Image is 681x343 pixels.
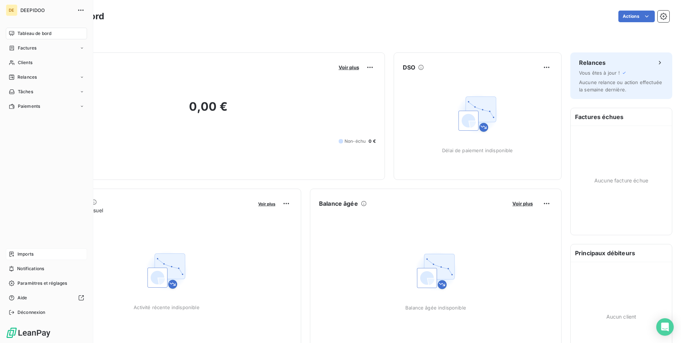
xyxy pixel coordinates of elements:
[442,147,513,153] span: Délai de paiement indisponible
[339,64,359,70] span: Voir plus
[18,59,32,66] span: Clients
[20,7,73,13] span: DEEPIDOO
[618,11,655,22] button: Actions
[256,200,277,207] button: Voir plus
[512,201,533,206] span: Voir plus
[17,74,37,80] span: Relances
[571,244,672,262] h6: Principaux débiteurs
[18,88,33,95] span: Tâches
[17,280,67,287] span: Paramètres et réglages
[17,251,34,257] span: Imports
[510,200,535,207] button: Voir plus
[336,64,361,71] button: Voir plus
[454,91,501,137] img: Empty state
[579,79,662,92] span: Aucune relance ou action effectuée la semaine dernière.
[6,4,17,16] div: DE
[6,292,87,304] a: Aide
[17,265,44,272] span: Notifications
[17,309,46,316] span: Déconnexion
[143,248,190,294] img: Empty state
[656,318,674,336] div: Open Intercom Messenger
[319,199,358,208] h6: Balance âgée
[413,248,459,295] img: Empty state
[403,63,415,72] h6: DSO
[41,206,253,214] span: Chiffre d'affaires mensuel
[369,138,375,145] span: 0 €
[606,313,637,320] span: Aucun client
[41,99,376,121] h2: 0,00 €
[6,327,51,339] img: Logo LeanPay
[579,70,620,76] span: Vous êtes à jour !
[405,305,466,311] span: Balance âgée indisponible
[134,304,199,310] span: Activité récente indisponible
[18,103,40,110] span: Paiements
[17,30,51,37] span: Tableau de bord
[18,45,36,51] span: Factures
[258,201,275,206] span: Voir plus
[594,177,648,184] span: Aucune facture échue
[579,58,606,67] h6: Relances
[17,295,27,301] span: Aide
[345,138,366,145] span: Non-échu
[571,108,672,126] h6: Factures échues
